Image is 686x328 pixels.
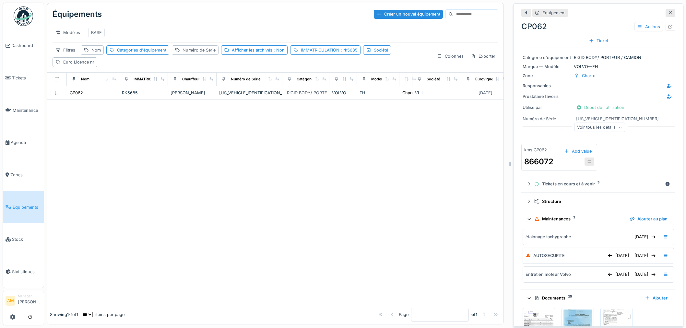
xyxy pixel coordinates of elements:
[63,59,94,65] div: Euro Licence nr
[10,172,41,178] span: Zones
[12,75,41,81] span: Tickets
[301,47,358,53] div: IMMATRICULATION
[11,42,41,49] span: Dashboard
[523,73,571,79] div: Zone
[632,232,659,241] div: [DATE]
[534,198,668,205] div: Structure
[523,64,674,70] div: VOLVO — FH
[526,271,571,277] div: Entretien moteur Volvo
[576,116,659,122] div: [US_VEHICLE_IDENTIFICATION_NUMBER]
[605,251,632,260] div: [DATE]
[415,90,458,96] div: VL L
[574,103,627,112] div: Début de l'utilisation
[287,90,354,96] div: RIGID BODY/ PORTEUR / CAMION
[70,90,83,96] div: CP062
[50,311,78,318] div: Showing 1 - 1 of 1
[91,29,102,36] div: BASE
[3,62,44,94] a: Tickets
[533,252,565,259] div: AUTOSECURITE
[53,45,78,55] div: Filtres
[12,269,41,275] span: Statistiques
[374,47,388,53] div: Société
[524,156,553,168] div: 866072
[134,76,167,82] div: IMMATRICULATION
[582,73,597,79] div: Charroi
[272,48,285,53] span: : Non
[434,52,467,61] div: Colonnes
[632,251,659,260] div: [DATE]
[586,36,611,45] div: Ticket
[523,83,571,89] div: Responsables
[81,76,89,82] div: Nom
[523,93,571,100] div: Prestataire favoris
[18,294,41,299] div: Manager
[11,139,41,146] span: Agenda
[171,90,214,96] div: [PERSON_NAME]
[562,147,594,156] div: Add value
[232,47,285,53] div: Afficher les archivés
[524,178,673,190] summary: Tickets en cours et à venir5
[3,223,44,256] a: Stock
[402,90,417,96] div: Charroi
[523,54,571,61] div: Catégorie d'équipement
[468,52,498,61] div: Exporter
[91,47,101,53] div: Nom
[12,236,41,242] span: Stock
[6,296,15,306] li: AM
[632,270,659,279] div: [DATE]
[524,147,547,153] div: kms CP062
[297,76,342,82] div: Catégories d'équipement
[360,90,397,96] div: FH
[374,10,443,18] div: Créer un nouvel équipement
[182,76,216,82] div: Chauffeur principal
[574,123,625,132] div: Voir tous les détails
[534,216,624,222] div: Maintenances
[3,29,44,62] a: Dashboard
[3,191,44,223] a: Équipements
[627,215,670,223] div: Ajouter au plan
[427,76,440,82] div: Société
[14,6,33,26] img: Badge_color-CXgf-gQk.svg
[53,28,83,37] div: Modèles
[231,76,261,82] div: Numéro de Série
[523,64,571,70] div: Marque — Modèle
[523,104,571,111] div: Utilisé par
[117,47,166,53] div: Catégories d'équipement
[399,311,408,318] div: Page
[3,126,44,159] a: Agenda
[339,48,358,53] span: : rk5685
[3,94,44,126] a: Maintenance
[523,54,674,61] div: RIGID BODY/ PORTEUR / CAMION
[524,292,673,304] summary: Documents25Ajouter
[642,294,670,302] div: Ajouter
[471,311,478,318] strong: of 1
[13,204,41,210] span: Équipements
[523,116,571,122] div: Numéro de Série
[183,47,216,53] div: Numéro de Série
[219,90,280,96] div: [US_VEHICLE_IDENTIFICATION_NUMBER]
[53,6,102,23] div: Équipements
[332,90,354,96] div: VOLVO
[534,295,640,301] div: Documents
[18,294,41,308] li: [PERSON_NAME]
[524,213,673,225] summary: Maintenances3Ajouter au plan
[3,256,44,288] a: Statistiques
[534,181,662,187] div: Tickets en cours et à venir
[122,90,165,96] div: RK5685
[6,294,41,309] a: AM Manager[PERSON_NAME]
[3,159,44,191] a: Zones
[526,234,571,240] div: étalonage tachygraphe
[634,22,663,31] div: Actions
[542,10,566,16] div: Équipement
[81,311,124,318] div: items per page
[524,195,673,207] summary: Structure
[605,270,632,279] div: [DATE]
[13,107,41,113] span: Maintenance
[475,76,523,82] div: Eurovignette valide jusque
[371,76,384,82] div: Modèle
[479,90,492,96] div: [DATE]
[521,21,675,32] div: CP062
